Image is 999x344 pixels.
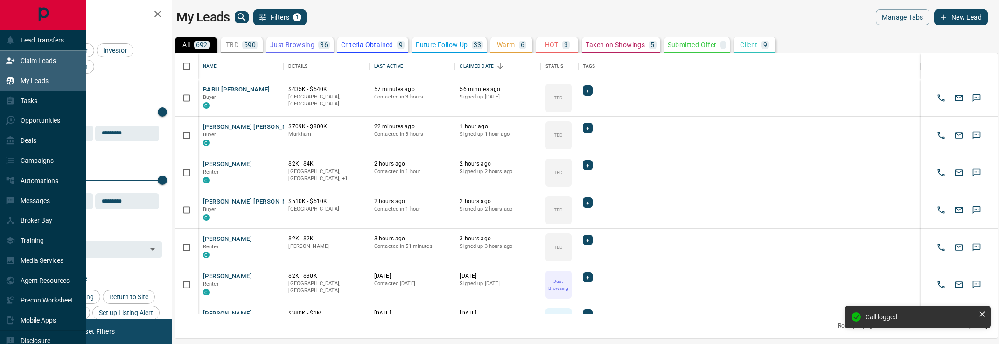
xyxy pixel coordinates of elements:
[203,252,210,258] div: condos.ca
[30,9,162,21] h2: Filters
[952,91,966,105] button: Email
[460,272,536,280] p: [DATE]
[554,244,563,251] p: TBD
[182,42,190,48] p: All
[954,243,964,252] svg: Email
[668,42,717,48] p: Submitted Offer
[972,205,981,215] svg: Sms
[97,43,133,57] div: Investor
[416,42,468,48] p: Future Follow Up
[650,42,654,48] p: 5
[954,131,964,140] svg: Email
[586,235,589,245] span: +
[936,243,946,252] svg: Call
[970,278,984,292] button: SMS
[583,235,593,245] div: +
[203,85,270,94] button: BABU [PERSON_NAME]
[374,160,450,168] p: 2 hours ago
[460,123,536,131] p: 1 hour ago
[586,42,645,48] p: Taken on Showings
[374,272,450,280] p: [DATE]
[374,235,450,243] p: 3 hours ago
[176,10,230,25] h1: My Leads
[203,123,302,132] button: [PERSON_NAME] [PERSON_NAME]
[497,42,515,48] p: Warm
[203,244,219,250] span: Renter
[288,309,364,317] p: $380K - $1M
[100,47,130,54] span: Investor
[460,280,536,288] p: Signed up [DATE]
[374,53,403,79] div: Last Active
[460,309,536,317] p: [DATE]
[203,160,252,169] button: [PERSON_NAME]
[586,310,589,319] span: +
[374,93,450,101] p: Contacted in 3 hours
[203,102,210,109] div: condos.ca
[288,205,364,213] p: [GEOGRAPHIC_DATA]
[972,280,981,289] svg: Sms
[92,306,160,320] div: Set up Listing Alert
[288,280,364,295] p: [GEOGRAPHIC_DATA], [GEOGRAPHIC_DATA]
[934,9,988,25] button: New Lead
[578,53,921,79] div: Tags
[374,205,450,213] p: Contacted in 1 hour
[586,198,589,207] span: +
[203,94,217,100] span: Buyer
[970,240,984,254] button: SMS
[288,85,364,93] p: $435K - $540K
[320,42,328,48] p: 36
[460,160,536,168] p: 2 hours ago
[288,243,364,250] p: [PERSON_NAME]
[203,235,252,244] button: [PERSON_NAME]
[954,205,964,215] svg: Email
[106,293,152,301] span: Return to Site
[934,128,948,142] button: Call
[460,53,494,79] div: Claimed Date
[460,243,536,250] p: Signed up 3 hours ago
[583,85,593,96] div: +
[374,309,450,317] p: [DATE]
[203,214,210,221] div: condos.ca
[288,168,364,183] p: Toronto
[399,42,403,48] p: 9
[235,11,249,23] button: search button
[545,53,563,79] div: Status
[586,273,589,282] span: +
[972,93,981,103] svg: Sms
[934,91,948,105] button: Call
[970,128,984,142] button: SMS
[583,123,593,133] div: +
[460,197,536,205] p: 2 hours ago
[455,53,540,79] div: Claimed Date
[253,9,307,25] button: Filters1
[203,169,219,175] span: Renter
[936,205,946,215] svg: Call
[583,53,595,79] div: Tags
[972,168,981,177] svg: Sms
[374,123,450,131] p: 22 minutes ago
[954,168,964,177] svg: Email
[936,93,946,103] svg: Call
[583,160,593,170] div: +
[226,42,238,48] p: TBD
[374,168,450,176] p: Contacted in 1 hour
[288,53,307,79] div: Details
[586,161,589,170] span: +
[460,205,536,213] p: Signed up 2 hours ago
[970,91,984,105] button: SMS
[96,309,156,316] span: Set up Listing Alert
[952,128,966,142] button: Email
[546,278,571,292] p: Just Browsing
[460,131,536,138] p: Signed up 1 hour ago
[203,132,217,138] span: Buyer
[952,203,966,217] button: Email
[954,93,964,103] svg: Email
[583,272,593,282] div: +
[583,309,593,320] div: +
[203,53,217,79] div: Name
[936,168,946,177] svg: Call
[521,42,524,48] p: 6
[474,42,482,48] p: 33
[952,240,966,254] button: Email
[103,290,155,304] div: Return to Site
